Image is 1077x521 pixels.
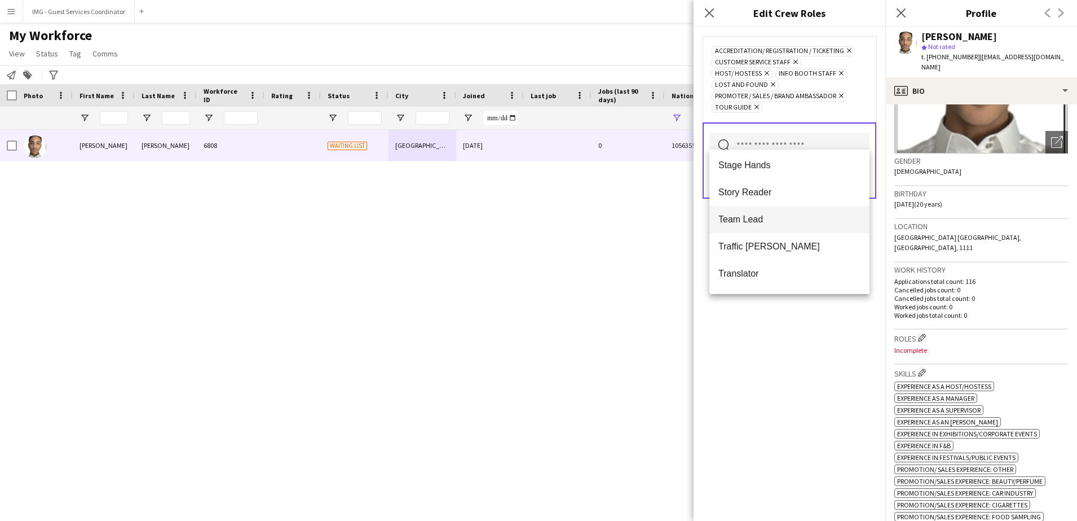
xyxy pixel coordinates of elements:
[142,113,152,123] button: Open Filter Menu
[894,189,1068,199] h3: Birthday
[715,103,752,112] span: Tour Guide
[718,268,860,279] span: Translator
[692,111,771,125] input: National ID/ Iqama number Filter Input
[894,294,1068,303] p: Cancelled jobs total count: 0
[162,111,190,125] input: Last Name Filter Input
[718,241,860,252] span: Traffic [PERSON_NAME]
[894,303,1068,311] p: Worked jobs count: 0
[694,6,885,20] h3: Edit Crew Roles
[894,167,961,176] span: [DEMOGRAPHIC_DATA]
[894,332,1068,344] h3: Roles
[531,91,556,100] span: Last job
[897,418,998,426] span: Experience as an [PERSON_NAME]
[718,187,860,198] span: Story Reader
[894,286,1068,294] p: Cancelled jobs count: 0
[897,453,1016,462] span: Experience in Festivals/Public Events
[135,130,197,161] div: [PERSON_NAME]
[328,91,350,100] span: Status
[598,87,645,104] span: Jobs (last 90 days)
[897,406,981,414] span: Experience as a Supervisor
[894,233,1021,252] span: [GEOGRAPHIC_DATA] [GEOGRAPHIC_DATA], [GEOGRAPHIC_DATA], 1111
[24,91,43,100] span: Photo
[73,130,135,161] div: [PERSON_NAME]
[779,69,836,78] span: Info Booth Staff
[142,91,175,100] span: Last Name
[204,87,244,104] span: Workforce ID
[715,58,791,67] span: Customer Service Staff
[897,489,1033,497] span: Promotion/Sales Experience: Car Industry
[69,49,81,59] span: Tag
[463,91,485,100] span: Joined
[5,68,18,82] app-action-btn: Notify workforce
[672,91,757,100] span: National ID/ Iqama number
[897,382,991,391] span: Experience as a Host/Hostess
[672,113,682,123] button: Open Filter Menu
[1045,131,1068,154] div: Open photos pop-in
[921,52,1064,71] span: | [EMAIL_ADDRESS][DOMAIN_NAME]
[897,441,951,450] span: Experience in F&B
[36,49,58,59] span: Status
[894,200,942,208] span: [DATE] (20 years)
[416,111,449,125] input: City Filter Input
[47,68,60,82] app-action-btn: Advanced filters
[197,130,264,161] div: 6808
[885,6,1077,20] h3: Profile
[24,135,46,158] img: Omer Ahmed
[389,130,456,161] div: [GEOGRAPHIC_DATA]
[894,346,1068,354] p: Incomplete
[456,130,524,161] div: [DATE]
[328,113,338,123] button: Open Filter Menu
[328,142,367,150] span: Waiting list
[894,265,1068,275] h3: Work history
[463,113,473,123] button: Open Filter Menu
[718,214,860,225] span: Team Lead
[715,92,836,101] span: Promoter / Sales / Brand Ambassador
[395,91,408,100] span: City
[897,501,1027,509] span: Promotion/Sales Experience: Cigarettes
[224,111,258,125] input: Workforce ID Filter Input
[897,465,1013,474] span: Promotion/ Sales Experience: Other
[715,81,768,90] span: Lost and Found
[9,27,92,44] span: My Workforce
[65,46,86,61] a: Tag
[894,156,1068,166] h3: Gender
[897,394,974,402] span: Experience as a Manager
[921,32,997,42] div: [PERSON_NAME]
[92,49,118,59] span: Comms
[897,513,1041,521] span: Promotion/Sales Experience: Food Sampling
[718,160,860,170] span: Stage Hands
[715,69,762,78] span: Host/ Hostess
[483,111,517,125] input: Joined Filter Input
[921,52,980,61] span: t. [PHONE_NUMBER]
[348,111,382,125] input: Status Filter Input
[80,113,90,123] button: Open Filter Menu
[80,91,114,100] span: First Name
[672,141,705,150] span: 1056355884
[894,277,1068,286] p: Applications total count: 116
[204,113,214,123] button: Open Filter Menu
[23,1,135,23] button: IMG - Guest Services Coordinator
[395,113,405,123] button: Open Filter Menu
[897,477,1043,485] span: Promotion/Sales Experience: Beauty/Perfume
[897,430,1037,438] span: Experience in Exhibitions/Corporate Events
[100,111,128,125] input: First Name Filter Input
[715,47,844,56] span: Accreditation/ Registration / Ticketing
[894,311,1068,319] p: Worked jobs total count: 0
[885,77,1077,104] div: Bio
[271,91,293,100] span: Rating
[21,68,34,82] app-action-btn: Add to tag
[9,49,25,59] span: View
[928,42,955,51] span: Not rated
[88,46,122,61] a: Comms
[592,130,665,161] div: 0
[894,367,1068,379] h3: Skills
[894,221,1068,231] h3: Location
[32,46,63,61] a: Status
[5,46,29,61] a: View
